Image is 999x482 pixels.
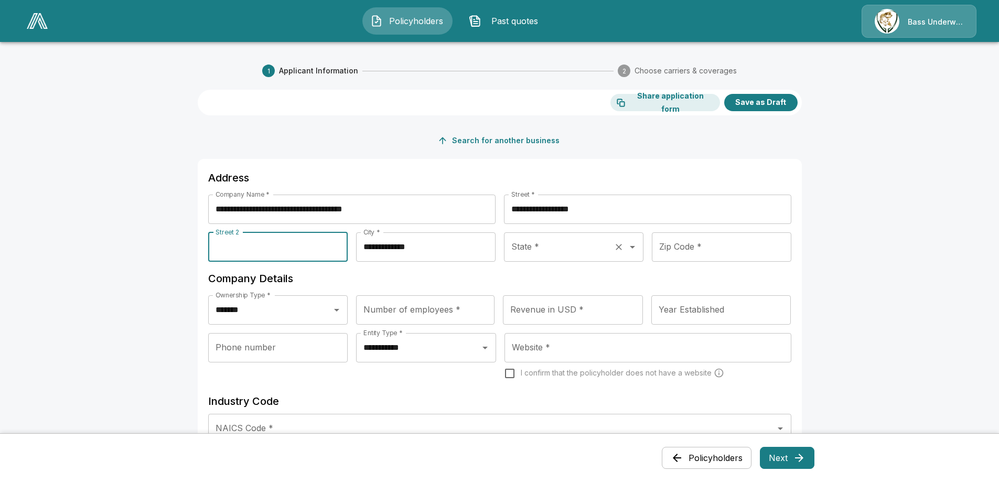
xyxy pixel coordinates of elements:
[521,368,712,378] span: I confirm that the policyholder does not have a website
[279,66,358,76] span: Applicant Information
[208,169,791,186] h6: Address
[208,393,791,410] h6: Industry Code
[216,228,239,237] label: Street 2
[511,190,535,199] label: Street *
[370,15,383,27] img: Policyholders Icon
[27,13,48,29] img: AA Logo
[610,94,720,111] button: Share application form
[461,7,551,35] button: Past quotes IconPast quotes
[773,421,788,436] button: Open
[625,240,640,254] button: Open
[435,131,564,151] button: Search for another business
[724,94,798,111] button: Save as Draft
[760,447,814,469] button: Next
[363,328,402,337] label: Entity Type *
[635,66,737,76] span: Choose carriers & coverages
[478,340,492,355] button: Open
[387,15,445,27] span: Policyholders
[611,240,626,254] button: Clear
[329,303,344,317] button: Open
[486,15,543,27] span: Past quotes
[216,190,270,199] label: Company Name *
[216,291,270,299] label: Ownership Type *
[208,270,791,287] h6: Company Details
[362,7,453,35] button: Policyholders IconPolicyholders
[714,368,724,378] svg: Carriers run a cyber security scan on the policyholders' websites. Please enter a website wheneve...
[469,15,481,27] img: Past quotes Icon
[622,67,626,75] text: 2
[662,447,751,469] button: Policyholders
[267,67,270,75] text: 1
[363,228,380,237] label: City *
